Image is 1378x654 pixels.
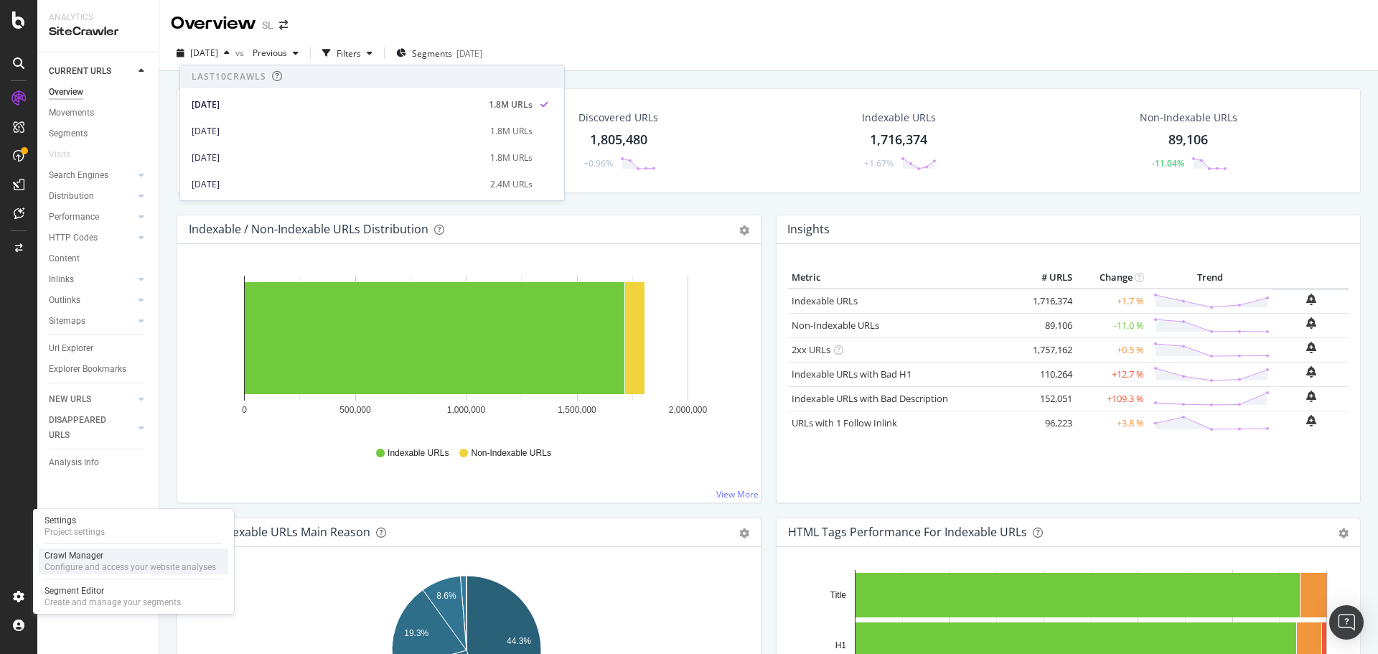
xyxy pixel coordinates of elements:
[44,597,181,608] div: Create and manage your segments
[1076,337,1148,362] td: +0.5 %
[337,47,361,60] div: Filters
[171,11,256,36] div: Overview
[49,85,149,100] a: Overview
[44,526,105,538] div: Project settings
[44,515,105,526] div: Settings
[1018,289,1076,314] td: 1,716,374
[49,251,80,266] div: Content
[1140,111,1237,125] div: Non-Indexable URLs
[49,455,99,470] div: Analysis Info
[49,106,149,121] a: Movements
[1152,157,1184,169] div: -11.04%
[247,42,304,65] button: Previous
[49,64,111,79] div: CURRENT URLS
[388,447,449,459] span: Indexable URLs
[317,42,378,65] button: Filters
[49,126,149,141] a: Segments
[49,168,134,183] a: Search Engines
[870,131,927,149] div: 1,716,374
[49,189,134,204] a: Distribution
[830,590,847,600] text: Title
[339,405,371,415] text: 500,000
[1018,362,1076,386] td: 110,264
[49,11,147,24] div: Analytics
[739,225,749,235] div: gear
[1076,362,1148,386] td: +12.7 %
[390,42,488,65] button: Segments[DATE]
[862,111,936,125] div: Indexable URLs
[792,294,858,307] a: Indexable URLs
[669,405,708,415] text: 2,000,000
[49,230,98,246] div: HTTP Codes
[49,293,134,308] a: Outlinks
[44,585,181,597] div: Segment Editor
[1018,386,1076,411] td: 152,051
[189,525,370,539] div: Non-Indexable URLs Main Reason
[49,293,80,308] div: Outlinks
[583,157,613,169] div: +0.96%
[49,230,134,246] a: HTTP Codes
[1306,342,1316,353] div: bell-plus
[192,98,480,111] div: [DATE]
[792,319,879,332] a: Non-Indexable URLs
[1018,267,1076,289] th: # URLS
[490,151,533,164] div: 1.8M URLs
[49,362,126,377] div: Explorer Bookmarks
[1306,415,1316,426] div: bell-plus
[1306,317,1316,329] div: bell-plus
[1306,391,1316,402] div: bell-plus
[49,210,99,225] div: Performance
[412,47,452,60] span: Segments
[739,528,749,538] div: gear
[1018,313,1076,337] td: 89,106
[792,392,948,405] a: Indexable URLs with Bad Description
[1306,294,1316,305] div: bell-plus
[49,341,93,356] div: Url Explorer
[189,267,744,434] svg: A chart.
[49,126,88,141] div: Segments
[436,591,456,601] text: 8.6%
[49,64,134,79] a: CURRENT URLS
[1148,267,1273,289] th: Trend
[192,178,482,191] div: [DATE]
[39,584,228,609] a: Segment EditorCreate and manage your segments
[447,405,486,415] text: 1,000,000
[44,550,216,561] div: Crawl Manager
[1076,267,1148,289] th: Change
[716,488,759,500] a: View More
[1076,411,1148,435] td: +3.8 %
[44,561,216,573] div: Configure and access your website analyses
[49,362,149,377] a: Explorer Bookmarks
[247,47,287,59] span: Previous
[864,157,894,169] div: +1.67%
[471,447,550,459] span: Non-Indexable URLs
[49,392,134,407] a: NEW URLS
[235,47,247,59] span: vs
[1076,313,1148,337] td: -11.0 %
[39,548,228,574] a: Crawl ManagerConfigure and access your website analyses
[49,413,121,443] div: DISAPPEARED URLS
[1076,386,1148,411] td: +109.3 %
[49,85,83,100] div: Overview
[489,98,533,111] div: 1.8M URLs
[49,341,149,356] a: Url Explorer
[192,151,482,164] div: [DATE]
[788,267,1018,289] th: Metric
[262,18,273,32] div: SL
[49,314,134,329] a: Sitemaps
[490,125,533,138] div: 1.8M URLs
[1339,528,1349,538] div: gear
[189,222,428,236] div: Indexable / Non-Indexable URLs Distribution
[1018,411,1076,435] td: 96,223
[1168,131,1208,149] div: 89,106
[792,368,911,380] a: Indexable URLs with Bad H1
[1076,289,1148,314] td: +1.7 %
[39,513,228,539] a: SettingsProject settings
[49,24,147,40] div: SiteCrawler
[578,111,658,125] div: Discovered URLs
[490,178,533,191] div: 2.4M URLs
[404,628,428,638] text: 19.3%
[49,455,149,470] a: Analysis Info
[49,147,70,162] div: Visits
